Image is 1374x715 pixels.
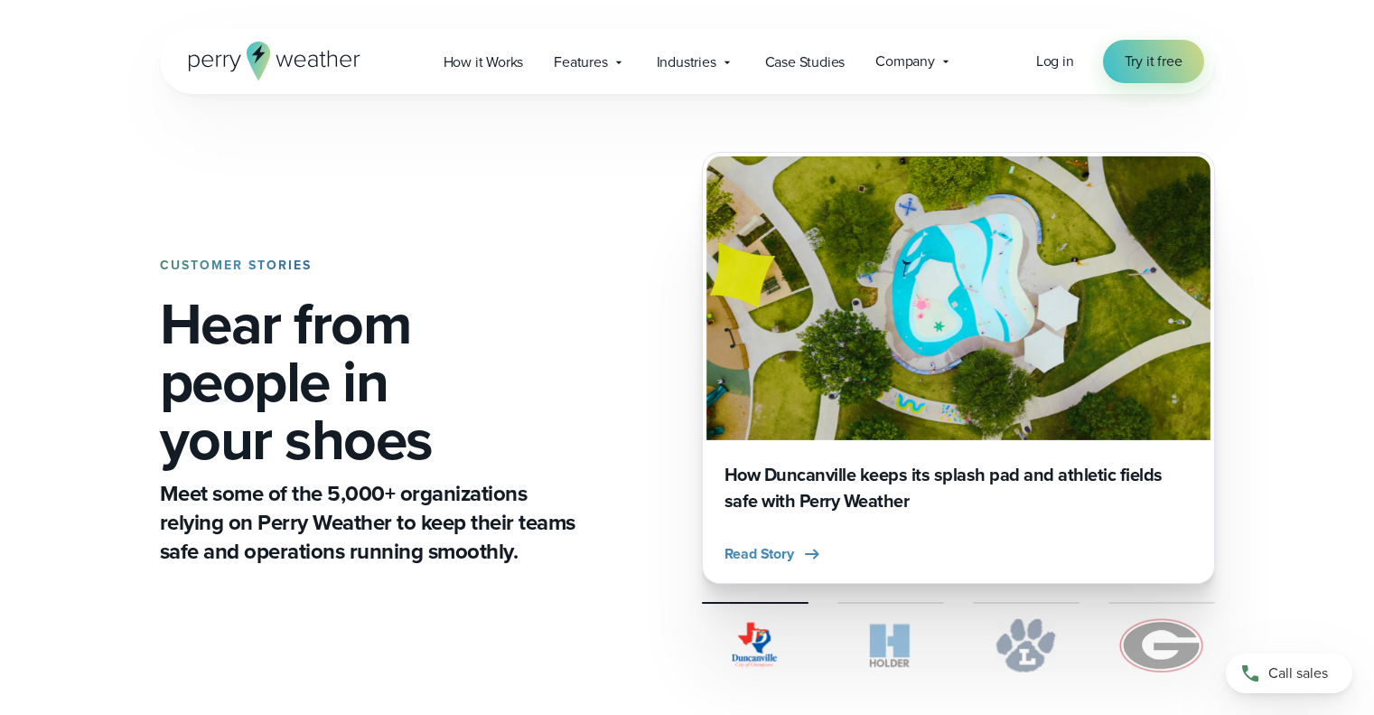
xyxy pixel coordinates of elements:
img: Duncanville Splash Pad [706,156,1210,440]
a: Duncanville Splash Pad How Duncanville keeps its splash pad and athletic fields safe with Perry W... [702,152,1215,584]
span: Call sales [1268,663,1328,684]
div: slideshow [702,152,1215,584]
h1: Hear from people in your shoes [160,295,583,468]
span: Industries [657,52,716,73]
span: Log in [1036,51,1074,71]
img: Holder.svg [837,618,944,673]
a: Try it free [1103,40,1204,83]
span: Features [554,52,607,73]
span: Company [875,51,935,72]
span: How it Works [444,52,524,73]
p: Meet some of the 5,000+ organizations relying on Perry Weather to keep their teams safe and opera... [160,479,583,566]
a: Log in [1036,51,1074,72]
span: Read Story [724,543,794,565]
strong: CUSTOMER STORIES [160,256,312,275]
div: 1 of 4 [702,152,1215,584]
span: Case Studies [765,52,846,73]
a: Call sales [1226,654,1352,693]
button: Read Story [724,543,823,565]
img: City of Duncanville Logo [702,618,809,673]
a: How it Works [428,43,539,80]
h3: How Duncanville keeps its splash pad and athletic fields safe with Perry Weather [724,462,1192,514]
a: Case Studies [750,43,861,80]
span: Try it free [1125,51,1182,72]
